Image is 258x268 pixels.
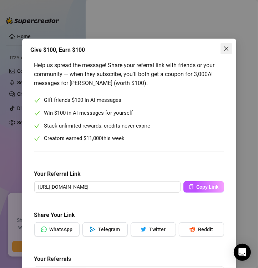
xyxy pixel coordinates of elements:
[90,227,96,232] span: send
[41,227,47,232] span: message
[149,227,166,232] span: Twitter
[44,96,122,105] span: Gift friends $100 in AI messages
[221,43,232,54] button: Close
[234,244,251,261] div: Open Intercom Messenger
[34,222,80,237] button: messageWhatsApp
[197,184,219,190] span: Copy Link
[183,181,224,193] button: Copy Link
[34,211,224,219] h5: Share Your Link
[34,136,40,142] span: check
[44,134,125,143] span: Creators earned $ this week
[34,170,224,178] h5: Your Referral Link
[198,227,213,232] span: Reddit
[34,110,40,116] span: check
[223,46,229,51] span: close
[34,123,40,129] span: check
[44,122,151,130] span: Stack unlimited rewards, credits never expire
[44,109,133,118] span: Win $100 in AI messages for yourself
[141,227,146,232] span: twitter
[50,227,73,232] span: WhatsApp
[98,227,120,232] span: Telegram
[82,222,128,237] button: sendTelegram
[189,227,195,232] span: reddit
[34,61,224,88] div: Help us spread the message! Share your referral link with friends or your community — when they s...
[131,222,176,237] button: twitterTwitter
[34,98,40,103] span: check
[189,184,194,189] span: copy
[34,255,224,263] h5: Your Referrals
[179,222,224,237] button: redditReddit
[221,46,232,51] span: Close
[31,46,228,54] div: Give $100, Earn $100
